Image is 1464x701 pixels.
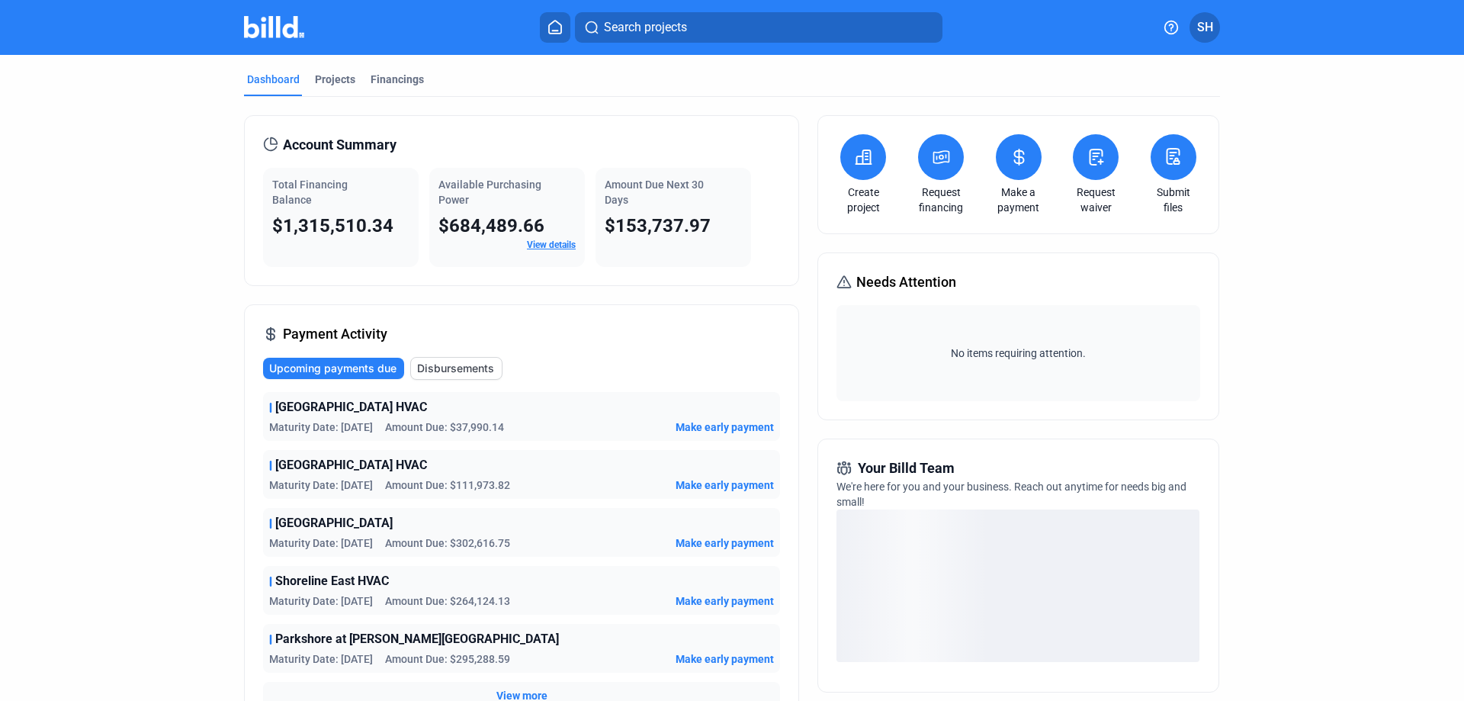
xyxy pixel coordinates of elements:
[275,398,427,416] span: [GEOGRAPHIC_DATA] HVAC
[247,72,300,87] div: Dashboard
[275,630,559,648] span: Parkshore at [PERSON_NAME][GEOGRAPHIC_DATA]
[315,72,355,87] div: Projects
[269,593,373,609] span: Maturity Date: [DATE]
[605,215,711,236] span: $153,737.97
[575,12,942,43] button: Search projects
[605,178,704,206] span: Amount Due Next 30 Days
[1197,18,1213,37] span: SH
[269,535,373,551] span: Maturity Date: [DATE]
[385,420,504,435] span: Amount Due: $37,990.14
[283,323,387,345] span: Payment Activity
[1069,185,1122,215] a: Request waiver
[269,420,373,435] span: Maturity Date: [DATE]
[438,215,544,236] span: $684,489.66
[385,535,510,551] span: Amount Due: $302,616.75
[1189,12,1220,43] button: SH
[275,456,427,474] span: [GEOGRAPHIC_DATA] HVAC
[275,514,393,532] span: [GEOGRAPHIC_DATA]
[843,346,1193,361] span: No items requiring attention.
[269,478,373,493] span: Maturity Date: [DATE]
[385,478,510,493] span: Amount Due: $111,973.82
[283,134,396,156] span: Account Summary
[992,185,1045,215] a: Make a payment
[836,510,1199,662] div: loading
[244,16,304,38] img: Billd Company Logo
[836,481,1186,508] span: We're here for you and your business. Reach out anytime for needs big and small!
[858,458,955,479] span: Your Billd Team
[856,272,956,293] span: Needs Attention
[269,651,373,667] span: Maturity Date: [DATE]
[604,18,687,37] span: Search projects
[275,572,389,590] span: Shoreline East HVAC
[1147,185,1200,215] a: Submit files
[527,240,576,250] a: View details
[676,478,774,493] button: Make early payment
[371,72,424,87] div: Financings
[676,535,774,551] button: Make early payment
[269,361,396,376] span: Upcoming payments due
[263,358,404,379] button: Upcoming payments due
[836,185,890,215] a: Create project
[272,178,348,206] span: Total Financing Balance
[676,651,774,667] button: Make early payment
[385,593,510,609] span: Amount Due: $264,124.13
[914,185,968,215] a: Request financing
[410,357,502,380] button: Disbursements
[272,215,393,236] span: $1,315,510.34
[438,178,541,206] span: Available Purchasing Power
[676,420,774,435] button: Make early payment
[676,593,774,609] button: Make early payment
[385,651,510,667] span: Amount Due: $295,288.59
[417,361,494,376] span: Disbursements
